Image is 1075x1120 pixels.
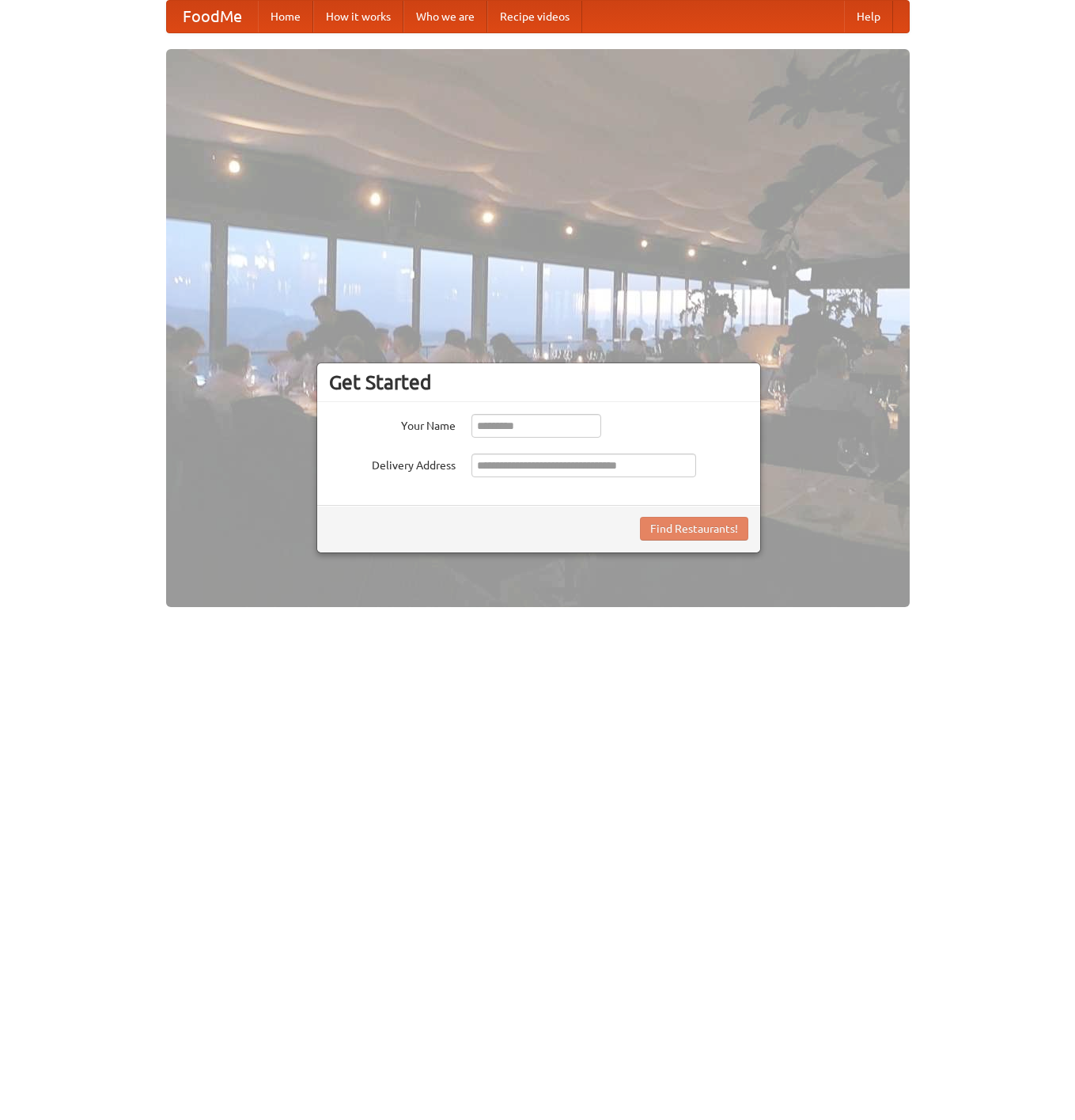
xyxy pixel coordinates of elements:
[640,517,748,541] button: Find Restaurants!
[329,370,748,394] h3: Get Started
[403,1,487,32] a: Who we are
[313,1,403,32] a: How it works
[329,414,456,434] label: Your Name
[258,1,313,32] a: Home
[167,1,258,32] a: FoodMe
[487,1,582,32] a: Recipe videos
[844,1,893,32] a: Help
[329,454,456,473] label: Delivery Address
